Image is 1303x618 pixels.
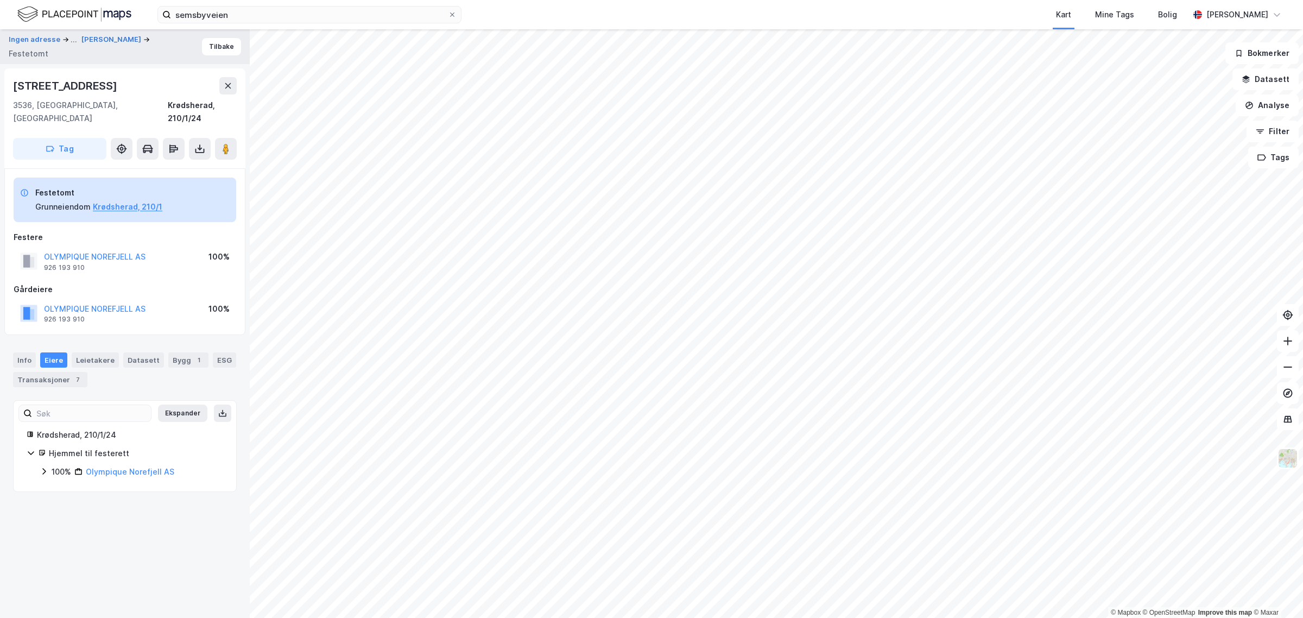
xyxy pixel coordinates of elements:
div: Mine Tags [1095,8,1134,21]
button: [PERSON_NAME] [81,34,143,45]
div: Krødsherad, 210/1/24 [168,99,237,125]
div: Festere [14,231,236,244]
div: Kart [1056,8,1071,21]
a: OpenStreetMap [1143,609,1196,616]
div: [PERSON_NAME] [1206,8,1268,21]
input: Søk på adresse, matrikkel, gårdeiere, leietakere eller personer [171,7,448,23]
div: Transaksjoner [13,372,87,387]
div: 1 [193,355,204,365]
a: Improve this map [1198,609,1252,616]
button: Tag [13,138,106,160]
div: 7 [72,374,83,385]
div: Kontrollprogram for chat [1249,566,1303,618]
div: Bolig [1158,8,1177,21]
div: Leietakere [72,352,119,368]
div: Festetomt [35,186,162,199]
div: Krødsherad, 210/1/24 [37,428,223,442]
button: Ekspander [158,405,207,422]
button: Filter [1247,121,1299,142]
button: Analyse [1236,94,1299,116]
button: Krødsherad, 210/1 [93,200,162,213]
div: 3536, [GEOGRAPHIC_DATA], [GEOGRAPHIC_DATA] [13,99,168,125]
iframe: Chat Widget [1249,566,1303,618]
div: 926 193 910 [44,315,85,324]
div: Datasett [123,352,164,368]
button: Tilbake [202,38,241,55]
div: [STREET_ADDRESS] [13,77,119,94]
button: Tags [1248,147,1299,168]
div: Gårdeiere [14,283,236,296]
div: ESG [213,352,236,368]
img: logo.f888ab2527a4732fd821a326f86c7f29.svg [17,5,131,24]
button: Ingen adresse [9,33,62,46]
div: Eiere [40,352,67,368]
div: 926 193 910 [44,263,85,272]
a: Olympique Norefjell AS [86,467,174,476]
div: 100% [208,302,230,316]
a: Mapbox [1111,609,1141,616]
div: ... [71,33,77,46]
div: Info [13,352,36,368]
div: Festetomt [9,47,48,60]
button: Datasett [1232,68,1299,90]
input: Søk [32,405,151,421]
img: Z [1277,448,1298,469]
div: 100% [208,250,230,263]
button: Bokmerker [1225,42,1299,64]
div: Grunneiendom [35,200,91,213]
div: Hjemmel til festerett [49,447,223,460]
div: Bygg [168,352,208,368]
div: 100% [52,465,71,478]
